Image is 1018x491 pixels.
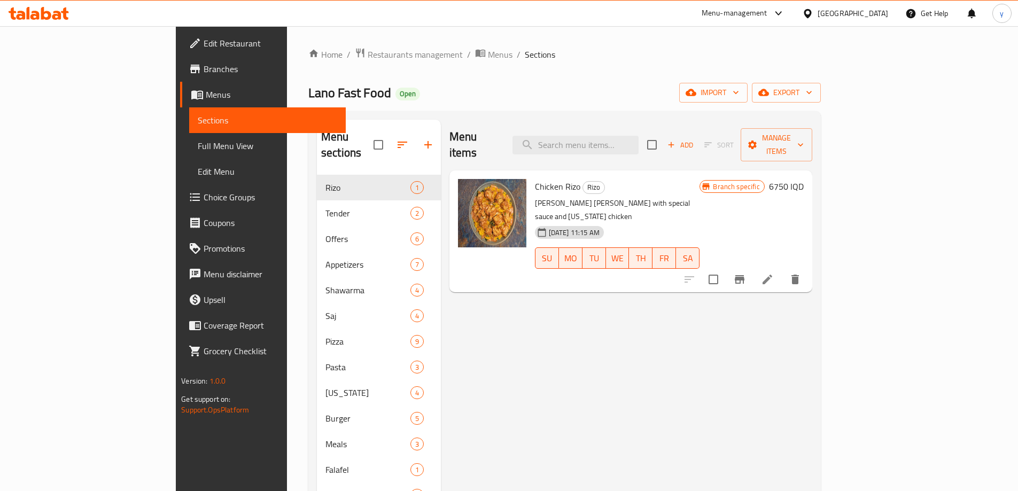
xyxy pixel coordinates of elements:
[410,181,424,194] div: items
[517,48,520,61] li: /
[752,83,821,103] button: export
[189,159,346,184] a: Edit Menu
[411,311,423,321] span: 4
[181,392,230,406] span: Get support on:
[180,56,346,82] a: Branches
[204,345,337,357] span: Grocery Checklist
[410,463,424,476] div: items
[410,207,424,220] div: items
[180,30,346,56] a: Edit Restaurant
[325,309,410,322] span: Saj
[663,137,697,153] span: Add item
[317,406,441,431] div: Burger5
[535,197,700,223] p: [PERSON_NAME] [PERSON_NAME] with special sauce and [US_STATE] chicken
[410,412,424,425] div: items
[317,252,441,277] div: Appetizers7
[475,48,512,61] a: Menus
[204,319,337,332] span: Coverage Report
[559,247,582,269] button: MO
[180,287,346,313] a: Upsell
[782,267,808,292] button: delete
[411,362,423,372] span: 3
[410,438,424,450] div: items
[410,284,424,297] div: items
[180,236,346,261] a: Promotions
[367,134,390,156] span: Select all sections
[411,465,423,475] span: 1
[410,361,424,373] div: items
[761,273,774,286] a: Edit menu item
[180,313,346,338] a: Coverage Report
[535,247,559,269] button: SU
[355,48,463,61] a: Restaurants management
[325,386,410,399] span: [US_STATE]
[317,200,441,226] div: Tender2
[760,86,812,99] span: export
[709,182,764,192] span: Branch specific
[411,439,423,449] span: 3
[325,412,410,425] div: Burger
[325,463,410,476] span: Falafel
[308,48,821,61] nav: breadcrumb
[209,374,226,388] span: 1.0.0
[410,258,424,271] div: items
[204,268,337,280] span: Menu disclaimer
[1000,7,1004,19] span: y
[325,361,410,373] span: Pasta
[325,181,410,194] span: Rizo
[410,232,424,245] div: items
[395,89,420,98] span: Open
[410,386,424,399] div: items
[198,114,337,127] span: Sections
[317,303,441,329] div: Saj4
[390,132,415,158] span: Sort sections
[317,380,441,406] div: [US_STATE]4
[325,386,410,399] div: Kentucky
[180,261,346,287] a: Menu disclaimer
[204,37,337,50] span: Edit Restaurant
[189,107,346,133] a: Sections
[317,175,441,200] div: Rizo1
[676,247,700,269] button: SA
[198,139,337,152] span: Full Menu View
[325,232,410,245] span: Offers
[697,137,741,153] span: Select section first
[411,337,423,347] span: 9
[325,207,410,220] div: Tender
[347,48,351,61] li: /
[325,258,410,271] span: Appetizers
[545,228,604,238] span: [DATE] 11:15 AM
[368,48,463,61] span: Restaurants management
[411,388,423,398] span: 4
[583,181,604,193] span: Rizo
[189,133,346,159] a: Full Menu View
[411,260,423,270] span: 7
[488,48,512,61] span: Menus
[415,132,441,158] button: Add section
[181,374,207,388] span: Version:
[317,226,441,252] div: Offers6
[702,268,725,291] span: Select to update
[180,82,346,107] a: Menus
[467,48,471,61] li: /
[204,293,337,306] span: Upsell
[657,251,672,266] span: FR
[633,251,648,266] span: TH
[308,81,391,105] span: Lano Fast Food
[325,335,410,348] span: Pizza
[317,457,441,482] div: Falafel1
[317,431,441,457] div: Meals3
[666,139,695,151] span: Add
[204,191,337,204] span: Choice Groups
[411,285,423,295] span: 4
[395,88,420,100] div: Open
[535,178,580,194] span: Chicken Rizo
[818,7,888,19] div: [GEOGRAPHIC_DATA]
[582,247,606,269] button: TU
